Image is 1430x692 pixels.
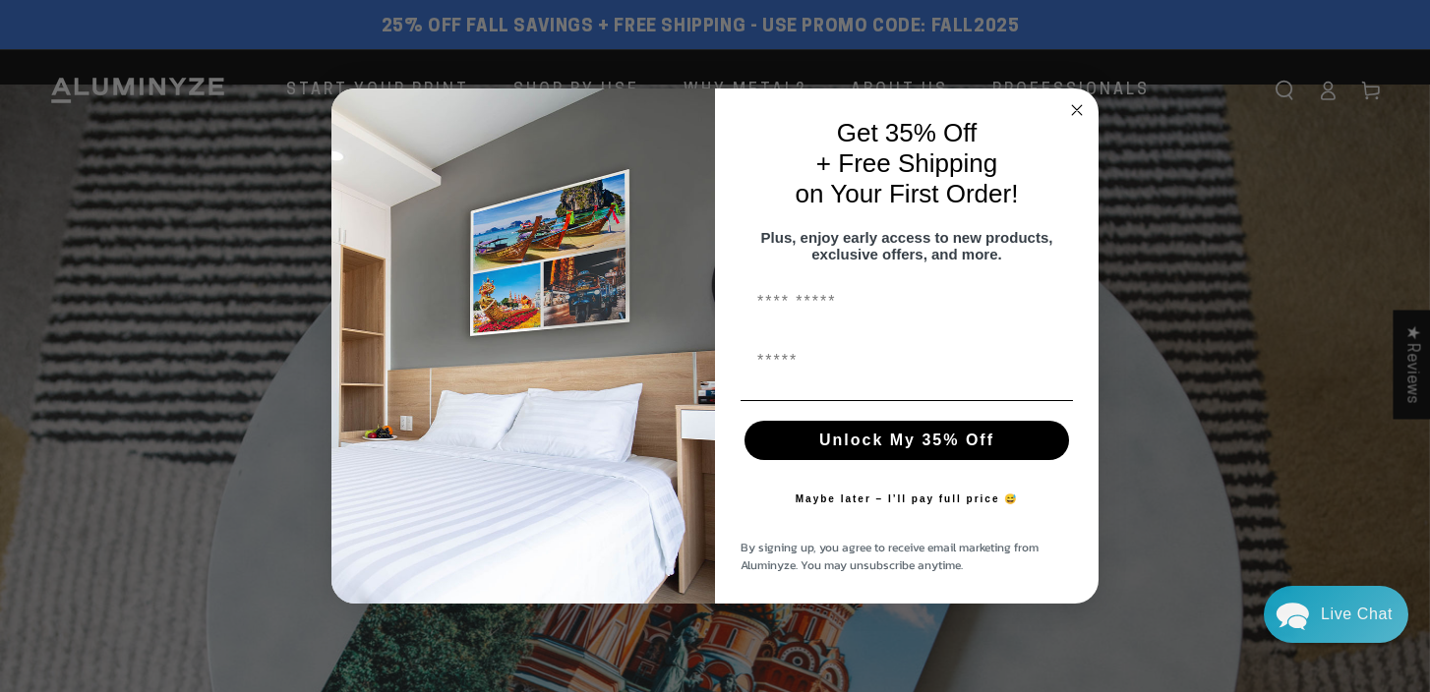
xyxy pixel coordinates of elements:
span: + Free Shipping [816,148,997,178]
div: Contact Us Directly [1321,586,1393,643]
button: Maybe later – I’ll pay full price 😅 [786,480,1029,519]
img: 728e4f65-7e6c-44e2-b7d1-0292a396982f.jpeg [331,88,715,604]
button: Unlock My 35% Off [745,421,1069,460]
img: underline [741,400,1073,401]
div: Chat widget toggle [1264,586,1408,643]
span: By signing up, you agree to receive email marketing from Aluminyze. You may unsubscribe anytime. [741,539,1039,574]
span: Plus, enjoy early access to new products, exclusive offers, and more. [761,229,1053,262]
button: Close dialog [1065,98,1089,122]
span: Get 35% Off [837,118,978,147]
span: on Your First Order! [796,179,1019,208]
